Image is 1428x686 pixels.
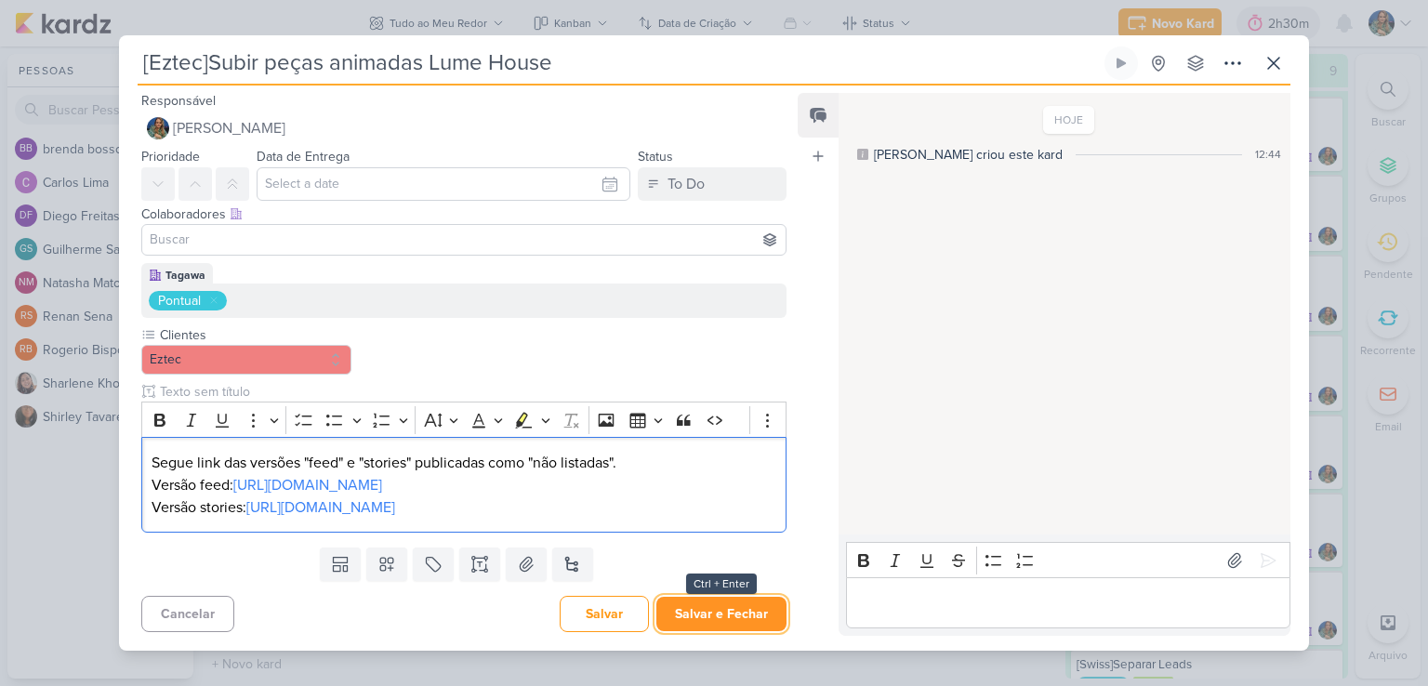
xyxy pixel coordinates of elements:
[1255,146,1281,163] div: 12:44
[686,574,757,594] div: Ctrl + Enter
[246,498,395,517] a: [URL][DOMAIN_NAME]
[173,117,285,139] span: [PERSON_NAME]
[141,93,216,109] label: Responsável
[165,267,205,284] div: Tagawa
[846,542,1290,578] div: Editor toolbar
[158,325,351,345] label: Clientes
[152,474,776,496] p: Versão feed:
[846,577,1290,628] div: Editor editing area: main
[152,496,776,519] p: Versão stories: ⁠⁠⁠⁠⁠⁠⁠
[638,149,673,165] label: Status
[147,117,169,139] img: Isabella Gutierres
[1114,56,1129,71] div: Ligar relógio
[141,149,200,165] label: Prioridade
[656,597,787,631] button: Salvar e Fechar
[138,46,1101,80] input: Kard Sem Título
[152,452,776,474] p: Segue link das versões "feed" e "stories" publicadas como "não listadas".
[141,204,787,224] div: Colaboradores
[156,382,787,402] input: Texto sem título
[141,345,351,375] button: Eztec
[146,229,782,251] input: Buscar
[233,476,382,495] a: [URL][DOMAIN_NAME]
[668,173,705,195] div: To Do
[141,402,787,438] div: Editor toolbar
[638,167,787,201] button: To Do
[158,291,201,310] div: Pontual
[257,149,350,165] label: Data de Entrega
[141,112,787,145] button: [PERSON_NAME]
[141,596,234,632] button: Cancelar
[560,596,649,632] button: Salvar
[257,167,630,201] input: Select a date
[141,437,787,533] div: Editor editing area: main
[874,145,1063,165] div: [PERSON_NAME] criou este kard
